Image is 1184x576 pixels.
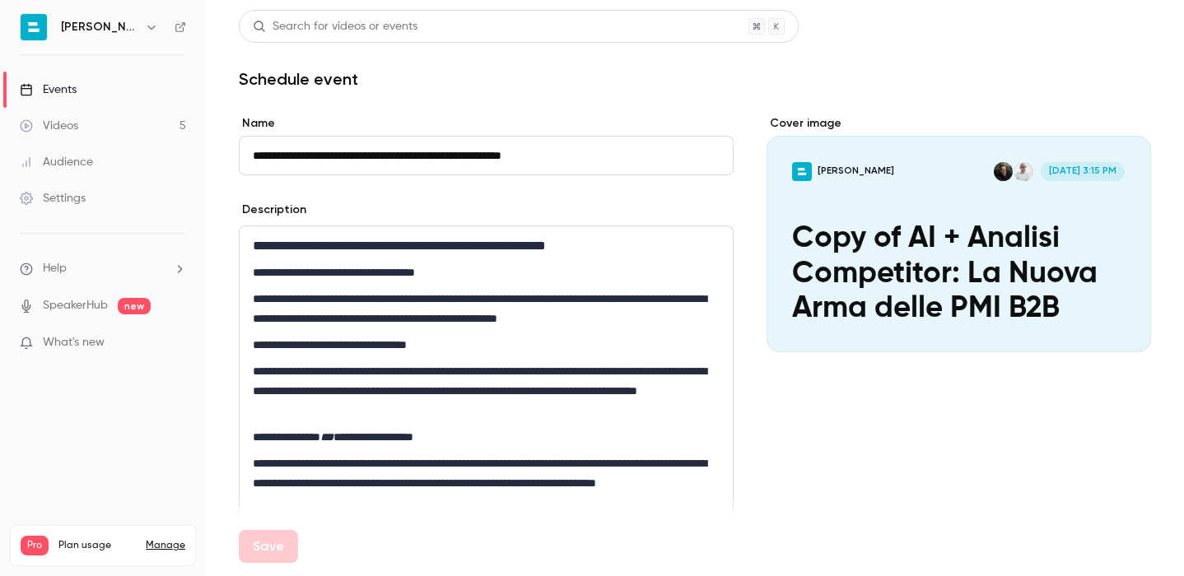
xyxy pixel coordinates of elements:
[253,18,417,35] div: Search for videos or events
[26,43,40,56] img: website_grey.svg
[21,536,49,555] span: Pro
[43,334,105,351] span: What's new
[239,69,1151,89] h1: Schedule event
[61,19,138,35] h6: [PERSON_NAME]
[239,202,306,218] label: Description
[146,539,185,552] a: Manage
[118,298,151,314] span: new
[21,14,47,40] img: Bryan srl
[767,115,1151,132] label: Cover image
[43,43,235,56] div: [PERSON_NAME]: [DOMAIN_NAME]
[26,26,40,39] img: logo_orange.svg
[46,26,81,39] div: v 4.0.25
[86,97,126,108] div: Dominio
[20,118,78,134] div: Videos
[43,297,108,314] a: SpeakerHub
[43,260,67,277] span: Help
[58,539,136,552] span: Plan usage
[20,190,86,207] div: Settings
[767,115,1151,352] section: Cover image
[184,97,273,108] div: Keyword (traffico)
[20,260,186,277] li: help-dropdown-opener
[20,81,77,98] div: Events
[239,115,734,132] label: Name
[68,95,82,109] img: tab_domain_overview_orange.svg
[166,336,186,351] iframe: Noticeable Trigger
[165,95,179,109] img: tab_keywords_by_traffic_grey.svg
[20,154,93,170] div: Audience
